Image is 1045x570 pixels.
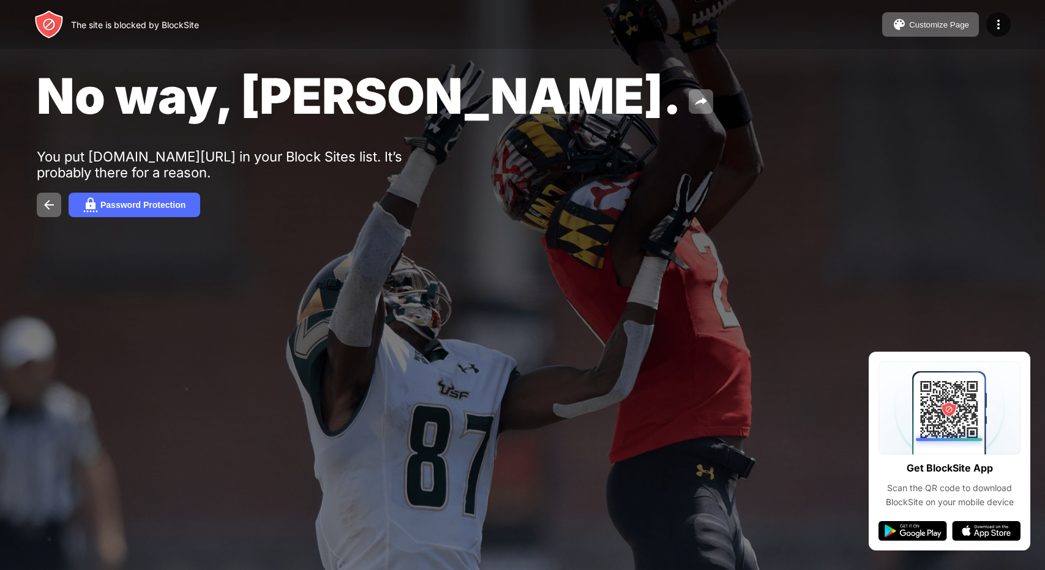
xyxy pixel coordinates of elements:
button: Customize Page [882,12,979,37]
img: back.svg [42,198,56,212]
img: google-play.svg [878,521,947,541]
div: Password Protection [100,200,185,210]
img: share.svg [694,94,708,109]
img: header-logo.svg [34,10,64,39]
div: Customize Page [909,20,969,29]
div: The site is blocked by BlockSite [71,20,199,30]
img: menu-icon.svg [991,17,1006,32]
img: qrcode.svg [878,361,1021,454]
img: app-store.svg [952,521,1021,541]
div: You put [DOMAIN_NAME][URL] in your Block Sites list. It’s probably there for a reason. [37,149,415,180]
img: password.svg [83,198,98,212]
div: Get BlockSite App [907,459,993,477]
div: Scan the QR code to download BlockSite on your mobile device [878,481,1021,509]
button: Password Protection [69,193,200,217]
span: No way, [PERSON_NAME]. [37,66,681,125]
img: pallet.svg [892,17,907,32]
